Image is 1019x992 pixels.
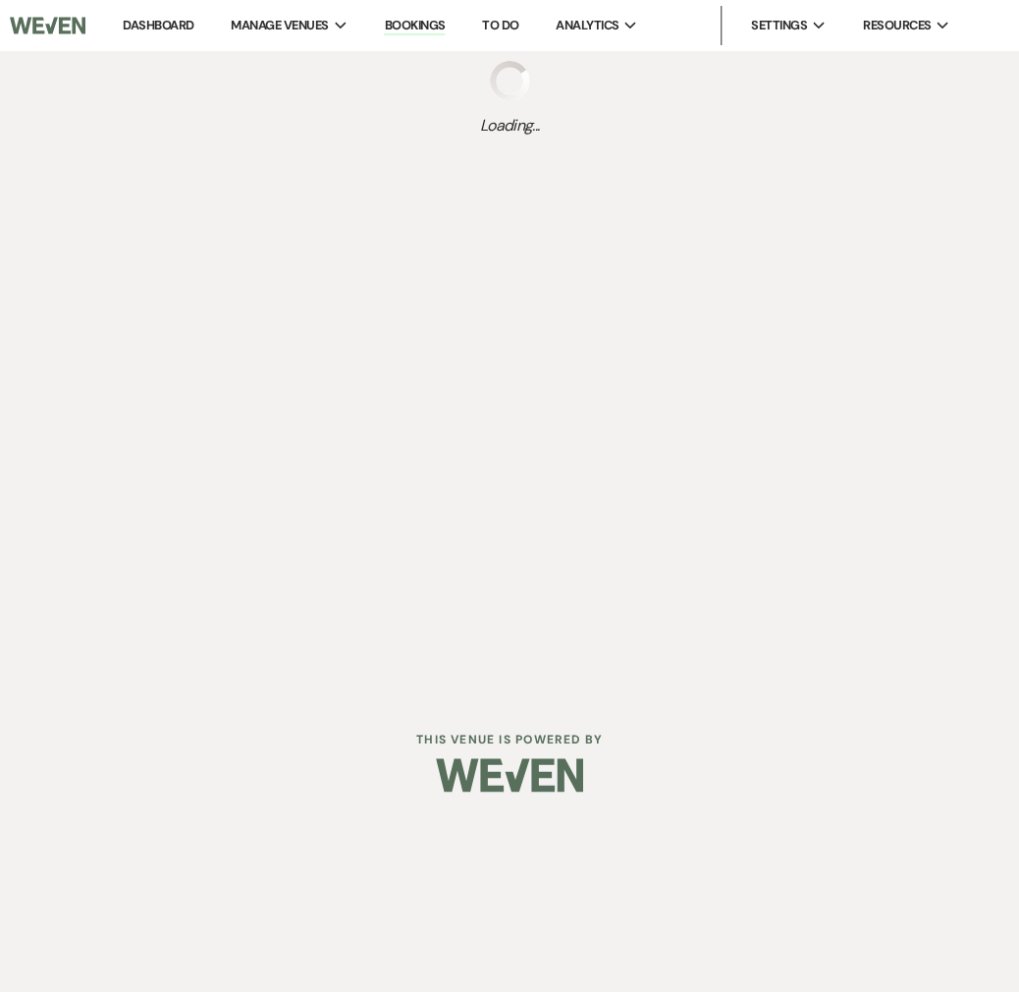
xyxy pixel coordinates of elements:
img: loading spinner [490,61,529,100]
span: Loading... [480,114,540,138]
a: To Do [482,17,518,33]
span: Manage Venues [231,16,328,35]
img: Weven Logo [436,741,583,809]
img: Weven Logo [10,5,84,46]
span: Resources [863,16,931,35]
a: Bookings [384,17,445,35]
a: Dashboard [123,17,193,33]
span: Settings [751,16,807,35]
span: Analytics [556,16,618,35]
